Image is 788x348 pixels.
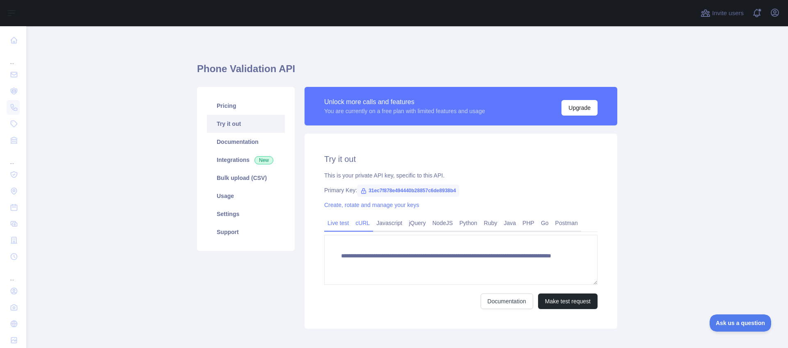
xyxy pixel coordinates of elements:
a: Go [538,216,552,230]
a: Pricing [207,97,285,115]
h2: Try it out [324,153,598,165]
a: Bulk upload (CSV) [207,169,285,187]
a: Python [456,216,481,230]
a: Try it out [207,115,285,133]
div: You are currently on a free plan with limited features and usage [324,107,485,115]
a: Documentation [481,293,533,309]
div: ... [7,266,20,282]
a: Usage [207,187,285,205]
span: New [254,156,273,164]
a: Settings [207,205,285,223]
button: Make test request [538,293,598,309]
a: Integrations New [207,151,285,169]
button: Upgrade [561,100,598,116]
div: ... [7,149,20,166]
a: jQuery [405,216,429,230]
a: Ruby [481,216,501,230]
a: Postman [552,216,581,230]
button: Invite users [699,7,745,20]
span: 31ec7f878e494440b28857c6de8938b4 [357,184,459,197]
a: PHP [519,216,538,230]
a: Live test [324,216,352,230]
div: Unlock more calls and features [324,97,485,107]
div: ... [7,49,20,66]
a: Create, rotate and manage your keys [324,202,419,208]
a: NodeJS [429,216,456,230]
a: cURL [352,216,373,230]
span: Invite users [712,9,744,18]
h1: Phone Validation API [197,62,617,82]
a: Javascript [373,216,405,230]
a: Documentation [207,133,285,151]
div: Primary Key: [324,186,598,194]
a: Support [207,223,285,241]
a: Java [501,216,520,230]
div: This is your private API key, specific to this API. [324,171,598,180]
iframe: Toggle Customer Support [710,314,772,332]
